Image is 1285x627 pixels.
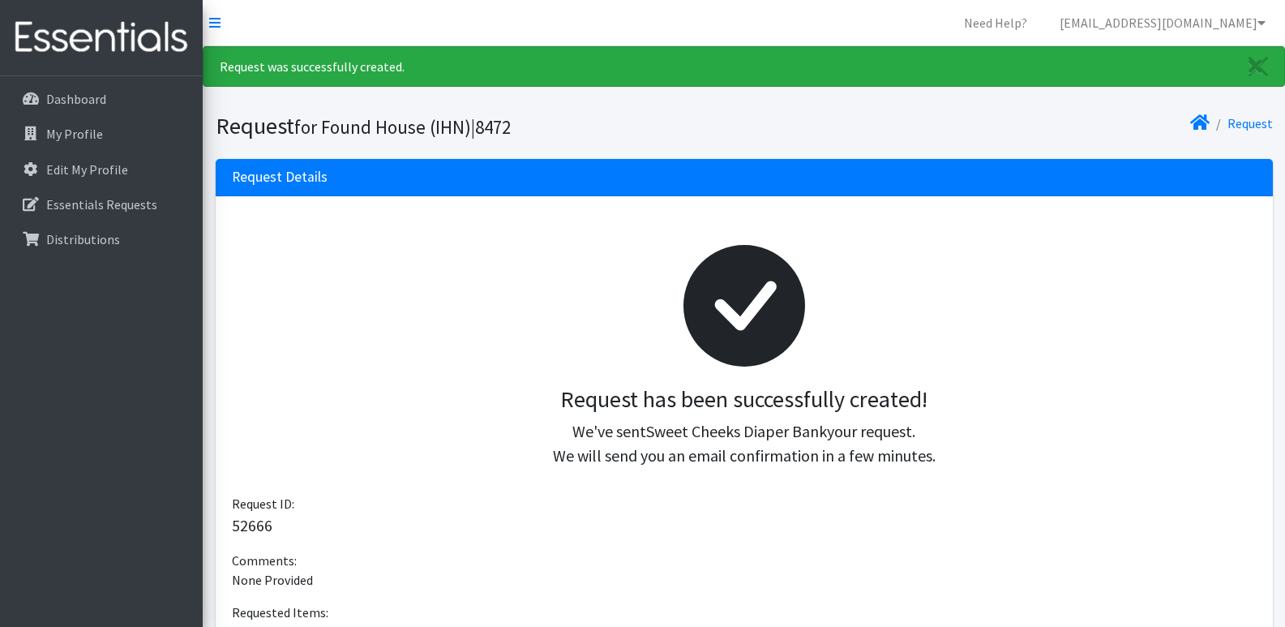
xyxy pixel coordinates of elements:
span: Request ID: [232,496,294,512]
small: for Found House (IHN)|8472 [294,115,511,139]
p: Dashboard [46,91,106,107]
span: Sweet Cheeks Diaper Bank [646,421,827,441]
h3: Request Details [232,169,328,186]
p: We've sent your request. We will send you an email confirmation in a few minutes. [245,419,1244,468]
a: Edit My Profile [6,153,196,186]
span: Requested Items: [232,604,328,621]
h1: Request [216,112,739,140]
a: Close [1232,47,1284,86]
a: Dashboard [6,83,196,115]
p: Distributions [46,231,120,247]
span: Comments: [232,552,297,569]
a: Request [1227,115,1273,131]
p: My Profile [46,126,103,142]
a: My Profile [6,118,196,150]
img: HumanEssentials [6,11,196,65]
a: [EMAIL_ADDRESS][DOMAIN_NAME] [1047,6,1279,39]
p: Essentials Requests [46,196,157,213]
p: 52666 [232,513,1257,538]
a: Distributions [6,223,196,256]
span: None Provided [232,572,313,588]
div: Request was successfully created. [203,46,1285,87]
p: Edit My Profile [46,161,128,178]
a: Need Help? [951,6,1040,39]
a: Essentials Requests [6,188,196,221]
h3: Request has been successfully created! [245,386,1244,414]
